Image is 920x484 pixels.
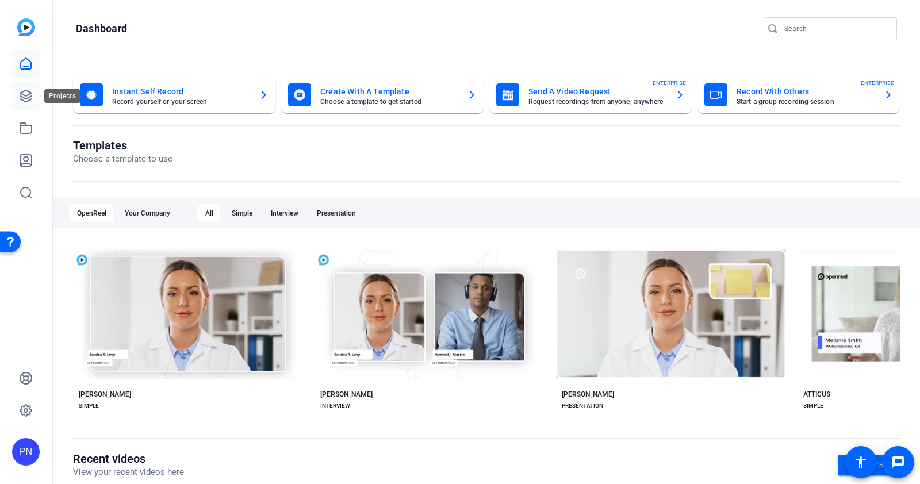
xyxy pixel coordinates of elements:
div: ATTICUS [803,390,830,399]
div: Presentation [310,204,363,222]
h1: Recent videos [73,452,184,466]
mat-card-subtitle: Request recordings from anyone, anywhere [528,98,666,105]
mat-icon: accessibility [854,455,868,469]
div: Simple [225,204,259,222]
mat-card-title: Create With A Template [320,84,458,98]
p: View your recent videos here [73,466,184,479]
img: blue-gradient.svg [17,18,35,36]
div: [PERSON_NAME] [562,390,614,399]
button: Send A Video RequestRequest recordings from anyone, anywhereENTERPRISE [489,76,692,113]
button: Record With OthersStart a group recording sessionENTERPRISE [697,76,900,113]
mat-icon: message [891,455,905,469]
div: [PERSON_NAME] [79,390,131,399]
div: SIMPLE [803,401,823,410]
mat-card-title: Send A Video Request [528,84,666,98]
div: PRESENTATION [562,401,603,410]
div: PN [12,438,40,466]
mat-card-title: Record With Others [737,84,875,98]
span: ENTERPRISE [653,79,686,87]
div: INTERVIEW [320,401,350,410]
div: Interview [264,204,305,222]
a: Go to library [838,455,900,475]
div: Your Company [118,204,177,222]
div: SIMPLE [79,401,99,410]
h1: Templates [73,139,172,152]
mat-card-subtitle: Start a group recording session [737,98,875,105]
input: Search [784,22,888,36]
span: ENTERPRISE [861,79,894,87]
p: Choose a template to use [73,152,172,166]
div: [PERSON_NAME] [320,390,373,399]
mat-card-title: Instant Self Record [112,84,250,98]
button: Create With A TemplateChoose a template to get started [281,76,484,113]
button: Instant Self RecordRecord yourself or your screen [73,76,275,113]
h1: Dashboard [76,22,127,36]
div: All [198,204,220,222]
div: OpenReel [70,204,113,222]
mat-card-subtitle: Choose a template to get started [320,98,458,105]
div: Projects [44,89,80,103]
mat-card-subtitle: Record yourself or your screen [112,98,250,105]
